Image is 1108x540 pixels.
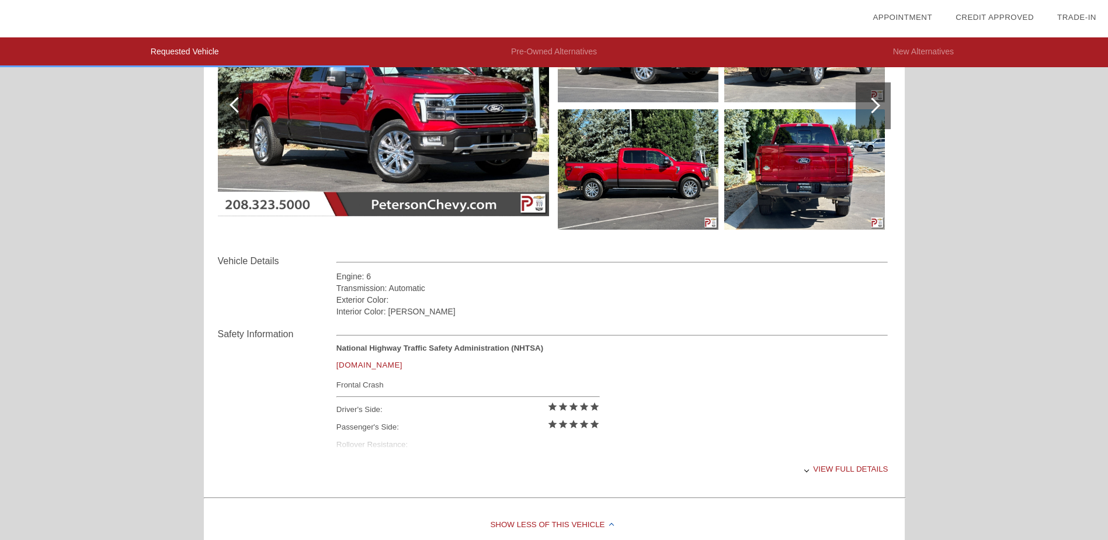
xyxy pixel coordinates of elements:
[579,419,589,430] i: star
[336,271,888,282] div: Engine: 6
[336,378,600,392] div: Frontal Crash
[579,401,589,412] i: star
[558,401,568,412] i: star
[589,401,600,412] i: star
[336,306,888,317] div: Interior Color: [PERSON_NAME]
[589,419,600,430] i: star
[369,37,738,67] li: Pre-Owned Alternatives
[724,109,885,230] img: 2f78d21c07fc4d521f05b8a0d307be35x.jpg
[547,401,558,412] i: star
[739,37,1108,67] li: New Alternatives
[336,361,402,369] a: [DOMAIN_NAME]
[873,13,932,22] a: Appointment
[336,401,600,418] div: Driver's Side:
[568,401,579,412] i: star
[558,419,568,430] i: star
[336,344,543,352] strong: National Highway Traffic Safety Administration (NHTSA)
[336,455,888,483] div: View full details
[956,13,1034,22] a: Credit Approved
[336,282,888,294] div: Transmission: Automatic
[218,327,336,341] div: Safety Information
[336,418,600,436] div: Passenger's Side:
[547,419,558,430] i: star
[558,109,718,230] img: 59a0b8f007a5354892fba5002c77da8bx.jpg
[336,294,888,306] div: Exterior Color:
[1057,13,1096,22] a: Trade-In
[218,254,336,268] div: Vehicle Details
[568,419,579,430] i: star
